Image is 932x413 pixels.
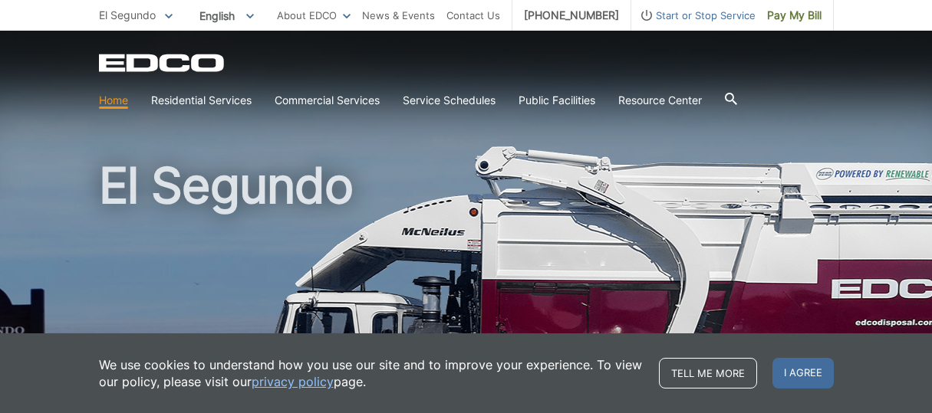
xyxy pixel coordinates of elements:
[275,92,380,109] a: Commercial Services
[99,356,644,390] p: We use cookies to understand how you use our site and to improve your experience. To view our pol...
[659,358,757,388] a: Tell me more
[99,8,156,21] span: El Segundo
[252,373,334,390] a: privacy policy
[188,3,265,28] span: English
[362,7,435,24] a: News & Events
[277,7,351,24] a: About EDCO
[446,7,500,24] a: Contact Us
[519,92,595,109] a: Public Facilities
[618,92,702,109] a: Resource Center
[772,358,834,388] span: I agree
[99,92,128,109] a: Home
[403,92,496,109] a: Service Schedules
[99,54,226,72] a: EDCD logo. Return to the homepage.
[767,7,822,24] span: Pay My Bill
[151,92,252,109] a: Residential Services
